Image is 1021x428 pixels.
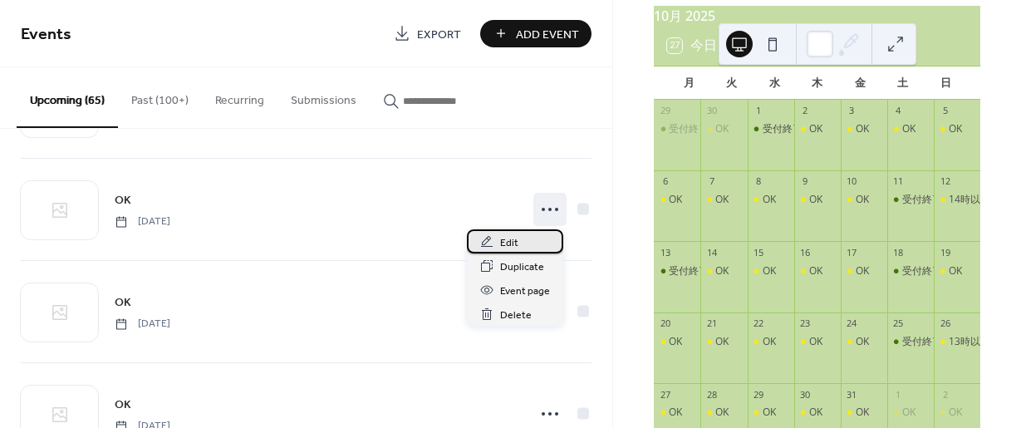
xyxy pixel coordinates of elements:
span: OK [115,396,131,414]
div: OK [700,335,747,349]
div: 14時以降OK [949,193,1004,207]
div: 金 [838,66,881,100]
div: OK [856,406,869,420]
a: OK [115,395,131,414]
div: OK [748,406,794,420]
div: OK [856,122,869,136]
div: OK [654,406,700,420]
div: OK [763,193,776,207]
div: OK [715,406,729,420]
div: OK [669,193,682,207]
div: 17 [846,246,858,258]
div: OK [841,122,887,136]
div: 19 [939,246,951,258]
div: OK [887,406,934,420]
div: 10 [846,175,858,188]
div: OK [794,264,841,278]
div: 月 [667,66,710,100]
div: 18 [892,246,905,258]
div: OK [856,193,869,207]
span: [DATE] [115,214,170,229]
div: 2 [939,388,951,401]
div: 15 [753,246,765,258]
div: OK [794,335,841,349]
div: OK [902,406,915,420]
div: 6 [659,175,671,188]
div: OK [700,193,747,207]
a: Export [381,20,474,47]
span: Events [21,18,71,51]
div: 5 [939,105,951,117]
button: 27今日 [661,34,723,57]
div: OK [856,264,869,278]
a: OK [115,190,131,209]
div: OK [700,264,747,278]
div: OK [794,193,841,207]
div: 29 [753,388,765,401]
div: OK [902,122,915,136]
div: 14 [705,246,718,258]
div: 11 [892,175,905,188]
div: 21 [705,317,718,330]
div: 30 [705,105,718,117]
div: 3 [846,105,858,117]
div: OK [748,264,794,278]
div: OK [794,122,841,136]
div: 12 [939,175,951,188]
span: OK [115,192,131,209]
div: 2 [799,105,812,117]
div: OK [809,193,822,207]
div: OK [949,264,962,278]
div: OK [669,406,682,420]
div: OK [654,193,700,207]
div: 受付終了 [887,193,934,207]
button: Add Event [480,20,591,47]
span: OK [115,294,131,312]
div: 23 [799,317,812,330]
span: Add Event [516,26,579,43]
div: 27 [659,388,671,401]
div: 4 [892,105,905,117]
div: OK [809,264,822,278]
button: Recurring [202,67,277,126]
div: 24 [846,317,858,330]
span: Export [417,26,461,43]
span: Duplicate [500,258,544,276]
div: 13時以降OK [934,335,980,349]
div: OK [715,264,729,278]
div: OK [841,193,887,207]
div: 8 [753,175,765,188]
div: OK [763,335,776,349]
div: 29 [659,105,671,117]
button: Past (100+) [118,67,202,126]
span: [DATE] [115,317,170,332]
div: 26 [939,317,951,330]
div: 土 [881,66,925,100]
div: 20 [659,317,671,330]
div: OK [715,122,729,136]
div: OK [949,406,962,420]
div: 木 [796,66,839,100]
div: 1 [892,388,905,401]
div: 受付終了 [887,335,934,349]
div: 14時以降OK [934,193,980,207]
div: 受付終了 [669,122,709,136]
div: OK [949,122,962,136]
div: OK [841,335,887,349]
div: OK [841,264,887,278]
div: 受付終了 [748,122,794,136]
div: 7 [705,175,718,188]
div: 28 [705,388,718,401]
div: OK [794,406,841,420]
div: 22 [753,317,765,330]
div: 受付終了 [654,122,700,136]
div: 受付終了 [763,122,803,136]
div: OK [748,335,794,349]
div: OK [809,122,822,136]
div: 火 [710,66,753,100]
div: OK [763,264,776,278]
div: 9 [799,175,812,188]
div: OK [887,122,934,136]
div: OK [934,122,980,136]
div: 25 [892,317,905,330]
